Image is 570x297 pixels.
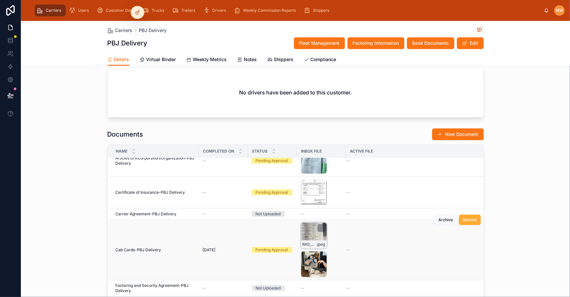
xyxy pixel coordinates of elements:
[252,285,293,291] a: Not Uploaded
[353,40,399,46] span: Factoring Information
[457,37,484,49] button: Edit
[301,149,322,154] span: Inbox File
[294,37,345,49] button: Fleet Management
[350,149,373,154] span: Active File
[252,158,293,164] a: Pending Approval
[432,128,484,140] button: New Document
[311,56,336,63] span: Compliance
[346,158,475,163] a: --
[35,5,66,16] a: Carriers
[116,211,177,217] span: Carrier Agreement-PBJ Delivery
[301,211,342,217] a: --
[244,56,257,63] span: Notes
[31,3,544,18] div: scrollable content
[346,286,475,291] a: --
[346,190,350,195] span: --
[243,8,296,13] span: Weekly Commission Reports
[252,247,293,253] a: Pending Approval
[252,211,293,217] a: Not Uploaded
[346,286,350,291] span: --
[116,190,185,195] span: Certificate of Insurance-PBJ Delivery
[301,286,342,291] a: --
[106,8,135,13] span: Customer Docs
[434,215,458,225] button: Archive
[203,190,207,195] span: --
[146,56,176,63] span: Virtual Binder
[256,190,288,195] div: Pending Approval
[181,8,195,13] span: Trailers
[239,89,352,96] h2: No drivers have been added to this customer.
[439,217,453,223] span: Archive
[116,190,195,195] a: Certificate of Insurance-PBJ Delivery
[299,40,340,46] span: Fleet Management
[116,247,161,253] span: Cab Cards-PBJ Delivery
[203,211,207,217] span: --
[201,5,231,16] a: Drivers
[152,8,164,13] span: Trucks
[302,242,317,247] span: IMG_2751
[116,283,195,293] a: Factoring and Security Agreement-PBJ Delivery
[107,39,148,48] h1: PBJ Delivery
[203,286,244,291] a: --
[203,158,207,163] span: --
[232,5,301,16] a: Weekly Commission Reports
[268,54,294,67] a: Shippers
[256,211,281,217] div: Not Uploaded
[78,8,89,13] span: Users
[459,215,481,225] button: Remind
[256,285,281,291] div: Not Uploaded
[203,247,216,253] span: [DATE]
[139,27,167,34] a: PBJ Delivery
[116,156,195,166] a: Articles of Incorporation/Organization-PBJ Delivery
[313,8,329,13] span: Shippers
[346,247,350,253] span: --
[107,54,129,66] a: Details
[193,56,227,63] span: Weekly Metrics
[556,8,563,13] span: MW
[348,37,404,49] button: Factoring Information
[116,247,195,253] a: Cab Cards-PBJ Delivery
[140,54,176,67] a: Virtual Binder
[67,5,93,16] a: Users
[203,149,235,154] span: Completed On
[212,8,226,13] span: Drivers
[114,56,129,63] span: Details
[95,5,139,16] a: Customer Docs
[203,190,244,195] a: --
[346,211,350,217] span: --
[256,247,288,253] div: Pending Approval
[346,247,475,253] a: --
[116,211,195,217] a: Carrier Agreement-PBJ Delivery
[115,27,133,34] span: Carriers
[107,27,133,34] a: Carriers
[301,286,305,291] span: --
[346,211,475,217] a: --
[203,286,207,291] span: --
[301,211,305,217] span: --
[274,56,294,63] span: Shippers
[317,242,325,247] span: .jpeg
[252,149,268,154] span: Status
[301,223,342,277] a: IMG_2751.jpeg
[256,158,288,164] div: Pending Approval
[140,5,169,16] a: Trucks
[203,247,244,253] a: [DATE]
[46,8,61,13] span: Carriers
[302,5,334,16] a: Shippers
[203,211,244,217] a: --
[116,149,128,154] span: Name
[346,158,350,163] span: --
[304,54,336,67] a: Compliance
[107,130,143,139] h1: Documents
[203,158,244,163] a: --
[252,190,293,195] a: Pending Approval
[170,5,200,16] a: Trailers
[412,40,449,46] span: Send Documents
[463,217,477,223] span: Remind
[407,37,454,49] button: Send Documents
[187,54,227,67] a: Weekly Metrics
